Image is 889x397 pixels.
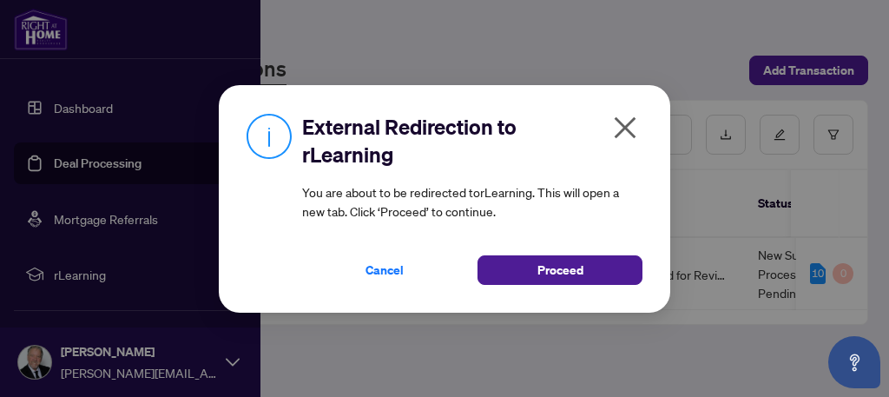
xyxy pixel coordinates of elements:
button: Proceed [477,255,642,285]
span: close [611,114,639,142]
button: Open asap [828,336,880,388]
span: Cancel [365,256,404,284]
button: Cancel [302,255,467,285]
span: Proceed [537,256,583,284]
img: Info Icon [247,113,292,159]
div: You are about to be redirected to rLearning . This will open a new tab. Click ‘Proceed’ to continue. [302,113,642,285]
h2: External Redirection to rLearning [302,113,642,169]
